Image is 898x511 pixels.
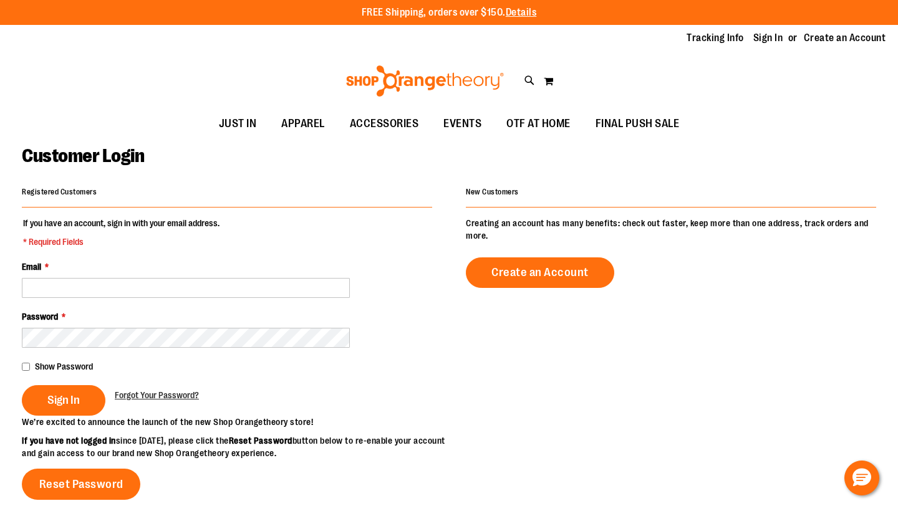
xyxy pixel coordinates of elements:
a: Sign In [753,31,783,45]
a: JUST IN [206,110,269,138]
img: Shop Orangetheory [344,65,506,97]
strong: New Customers [466,188,519,196]
button: Hello, have a question? Let’s chat. [844,461,879,495]
span: EVENTS [443,110,481,138]
p: We’re excited to announce the launch of the new Shop Orangetheory store! [22,416,449,428]
p: since [DATE], please click the button below to re-enable your account and gain access to our bran... [22,434,449,459]
legend: If you have an account, sign in with your email address. [22,217,221,248]
span: Create an Account [491,265,589,279]
a: Forgot Your Password? [115,389,199,401]
span: Reset Password [39,477,123,491]
a: Create an Account [466,257,614,288]
span: APPAREL [281,110,325,138]
span: Sign In [47,393,80,407]
a: Details [506,7,537,18]
p: Creating an account has many benefits: check out faster, keep more than one address, track orders... [466,217,876,242]
span: Password [22,312,58,322]
span: Email [22,262,41,272]
a: Tracking Info [687,31,744,45]
span: Show Password [35,361,93,371]
p: FREE Shipping, orders over $150. [362,6,537,20]
strong: Reset Password [229,436,292,446]
a: APPAREL [269,110,337,138]
a: FINAL PUSH SALE [583,110,692,138]
a: Create an Account [804,31,886,45]
span: Forgot Your Password? [115,390,199,400]
span: ACCESSORIES [350,110,419,138]
span: JUST IN [219,110,257,138]
strong: If you have not logged in [22,436,116,446]
span: FINAL PUSH SALE [596,110,680,138]
a: ACCESSORIES [337,110,432,138]
span: Customer Login [22,145,144,166]
span: * Required Fields [23,236,220,248]
a: EVENTS [431,110,494,138]
strong: Registered Customers [22,188,97,196]
a: OTF AT HOME [494,110,583,138]
button: Sign In [22,385,105,416]
span: OTF AT HOME [506,110,571,138]
a: Reset Password [22,469,140,500]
